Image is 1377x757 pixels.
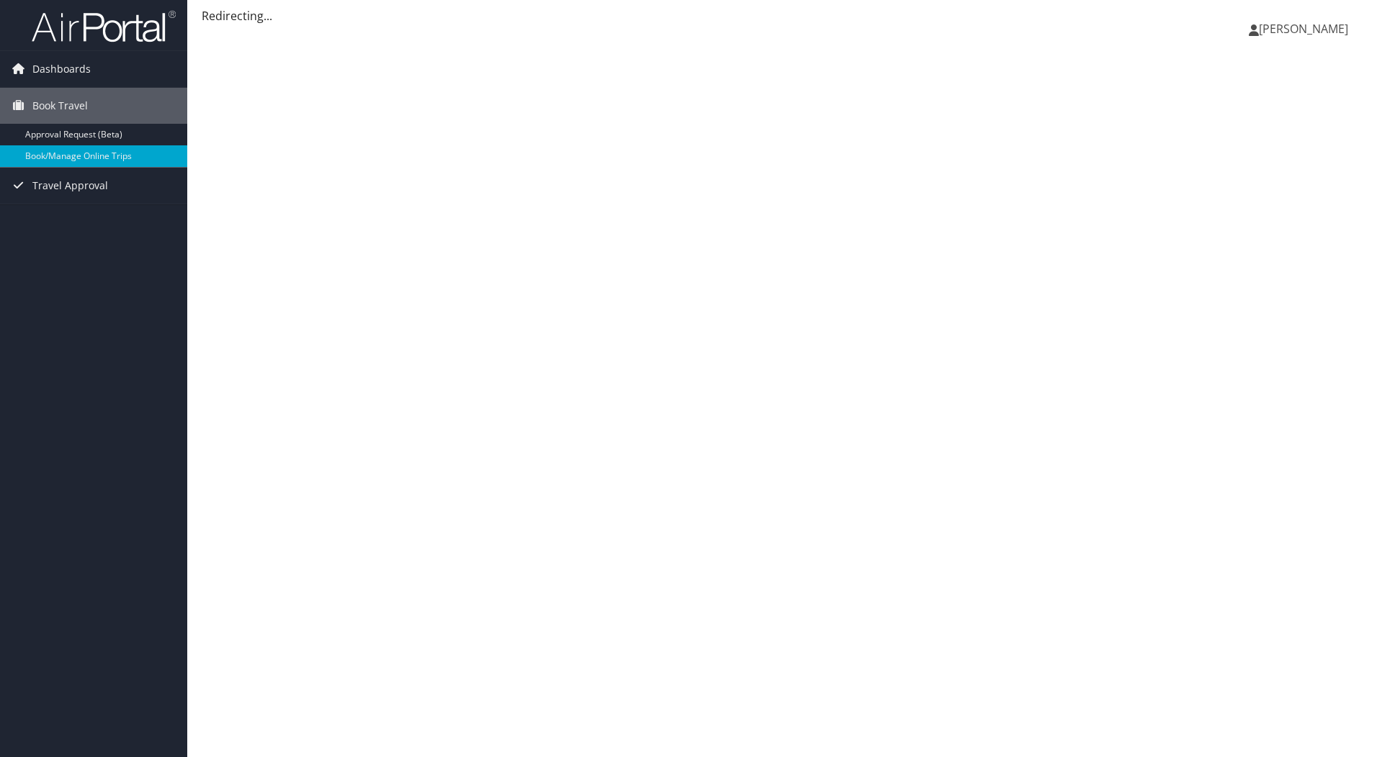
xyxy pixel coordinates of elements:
[202,7,1363,24] div: Redirecting...
[32,168,108,204] span: Travel Approval
[1249,7,1363,50] a: [PERSON_NAME]
[1259,21,1348,37] span: [PERSON_NAME]
[32,9,176,43] img: airportal-logo.png
[32,88,88,124] span: Book Travel
[32,51,91,87] span: Dashboards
